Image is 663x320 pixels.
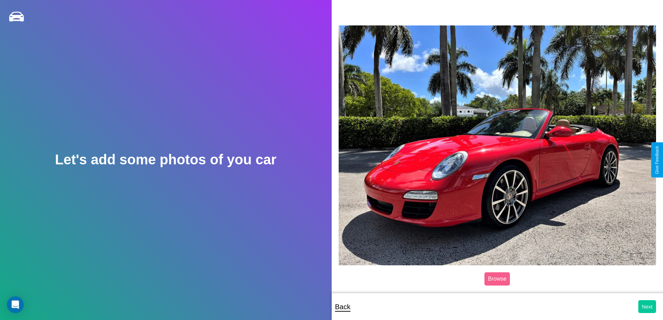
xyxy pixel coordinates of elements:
[55,152,276,167] h2: Let's add some photos of you car
[655,146,660,174] div: Give Feedback
[638,300,656,313] button: Next
[339,25,656,265] img: posted
[7,296,24,313] div: Open Intercom Messenger
[335,301,350,313] p: Back
[484,272,510,286] label: Browse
